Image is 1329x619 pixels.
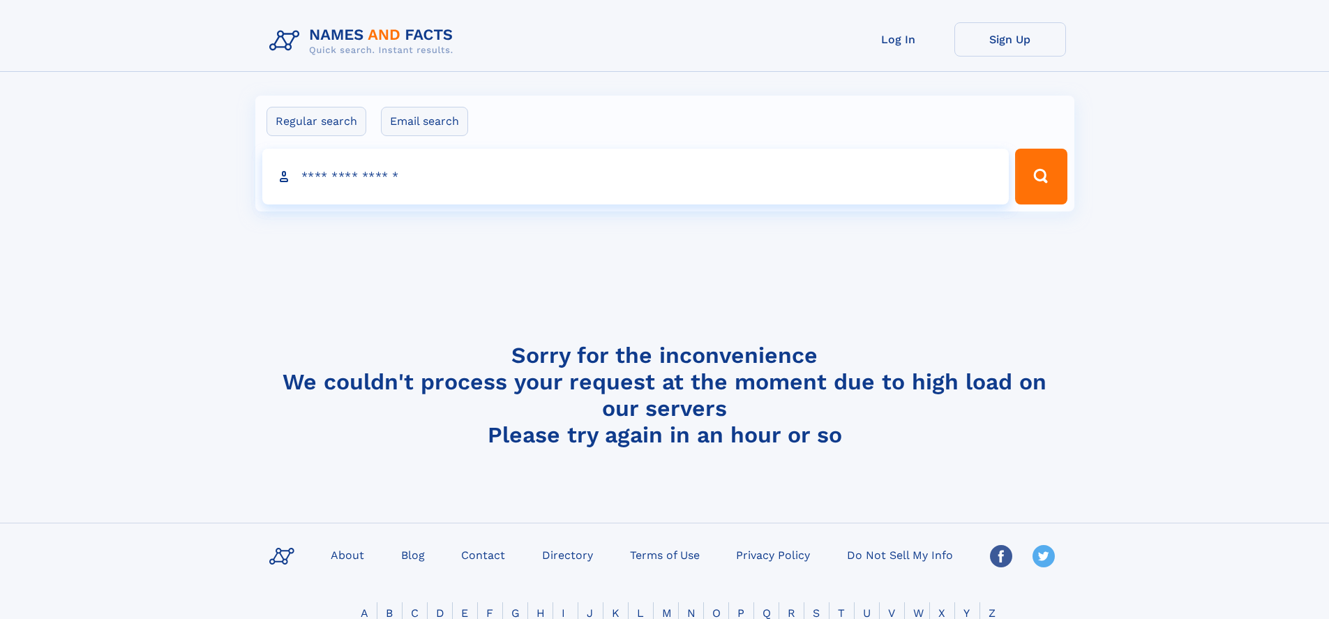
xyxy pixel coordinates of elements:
a: Do Not Sell My Info [841,544,959,565]
a: Sign Up [954,22,1066,57]
a: Contact [456,544,511,565]
a: About [325,544,370,565]
label: Email search [381,107,468,136]
a: Log In [843,22,954,57]
label: Regular search [266,107,366,136]
img: Logo Names and Facts [264,22,465,60]
a: Privacy Policy [730,544,816,565]
button: Search Button [1015,149,1067,204]
a: Directory [536,544,599,565]
h4: Sorry for the inconvenience We couldn't process your request at the moment due to high load on ou... [264,342,1066,448]
a: Terms of Use [624,544,705,565]
a: Blog [396,544,430,565]
img: Twitter [1033,545,1055,567]
input: search input [262,149,1009,204]
img: Facebook [990,545,1012,567]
